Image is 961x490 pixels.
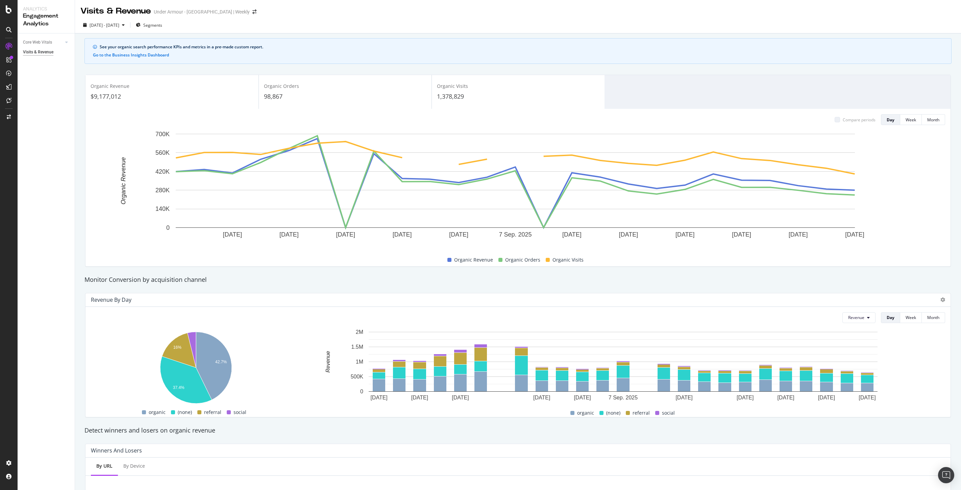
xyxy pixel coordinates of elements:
text: [DATE] [845,231,864,238]
text: Organic Revenue [120,157,127,204]
div: Analytics [23,5,69,12]
text: [DATE] [777,395,794,400]
div: By Device [123,463,145,469]
button: [DATE] - [DATE] [80,20,127,30]
text: [DATE] [370,395,387,400]
text: 0 [360,389,363,394]
div: info banner [84,38,952,64]
text: [DATE] [336,231,355,238]
div: Week [906,315,916,320]
text: 500K [351,374,364,379]
text: [DATE] [818,395,835,400]
span: $9,177,012 [91,92,121,100]
div: Monitor Conversion by acquisition channel [81,275,955,284]
span: organic [577,409,594,417]
text: [DATE] [675,395,692,400]
span: organic [149,408,166,416]
text: 37.4% [173,385,184,390]
a: Core Web Vitals [23,39,63,46]
span: social [233,408,246,416]
text: [DATE] [619,231,638,238]
svg: A chart. [91,130,940,248]
text: 16% [173,345,181,350]
span: Organic Orders [505,256,540,264]
button: Day [881,114,900,125]
text: Revenue [325,351,331,372]
a: Visits & Revenue [23,49,70,56]
div: Visits & Revenue [23,49,53,56]
text: [DATE] [223,231,242,238]
button: Revenue [842,312,876,323]
text: [DATE] [675,231,695,238]
text: 1.5M [351,344,363,350]
text: [DATE] [562,231,582,238]
div: Compare periods [843,117,876,123]
svg: A chart. [91,328,301,408]
span: social [662,409,675,417]
text: [DATE] [789,231,808,238]
text: 42.7% [215,360,227,364]
text: [DATE] [859,395,876,400]
span: [DATE] - [DATE] [90,22,119,28]
text: 2M [356,329,363,335]
text: [DATE] [393,231,412,238]
button: Month [922,312,945,323]
text: 7 Sep. 2025 [499,231,532,238]
div: Engagement Analytics [23,12,69,28]
text: 140K [155,206,170,213]
text: [DATE] [574,395,591,400]
div: Day [887,315,894,320]
div: Revenue by Day [91,296,131,303]
div: Visits & Revenue [80,5,151,17]
span: Organic Orders [264,83,299,89]
span: referral [204,408,221,416]
span: (none) [178,408,192,416]
text: [DATE] [732,231,751,238]
span: Organic Visits [437,83,468,89]
span: Revenue [848,315,864,320]
button: Week [900,114,922,125]
span: Organic Revenue [91,83,129,89]
div: Detect winners and losers on organic revenue [81,426,955,435]
span: referral [633,409,650,417]
div: See your organic search performance KPIs and metrics in a pre-made custom report. [100,44,943,50]
text: 7 Sep. 2025 [609,395,638,400]
div: By URL [96,463,113,469]
div: Open Intercom Messenger [938,467,954,483]
button: Segments [133,20,165,30]
text: [DATE] [533,395,550,400]
div: Core Web Vitals [23,39,52,46]
div: Week [906,117,916,123]
div: Month [927,117,939,123]
div: Under Armour - [GEOGRAPHIC_DATA] | Weekly [154,8,250,15]
span: Organic Visits [552,256,584,264]
text: [DATE] [449,231,468,238]
div: Day [887,117,894,123]
span: 1,378,829 [437,92,464,100]
text: 420K [155,168,170,175]
text: 700K [155,131,170,138]
svg: A chart. [305,328,941,403]
text: [DATE] [411,395,428,400]
div: Month [927,315,939,320]
span: 98,867 [264,92,282,100]
text: [DATE] [279,231,299,238]
span: Organic Revenue [454,256,493,264]
span: (none) [606,409,620,417]
text: [DATE] [737,395,754,400]
button: Week [900,312,922,323]
button: Day [881,312,900,323]
text: 280K [155,187,170,194]
span: Segments [143,22,162,28]
div: arrow-right-arrow-left [252,9,256,14]
text: 560K [155,149,170,156]
div: Winners And Losers [91,447,142,454]
text: 0 [166,224,170,231]
text: 1M [356,359,363,365]
button: Go to the Business Insights Dashboard [93,53,169,57]
text: [DATE] [452,395,469,400]
button: Month [922,114,945,125]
